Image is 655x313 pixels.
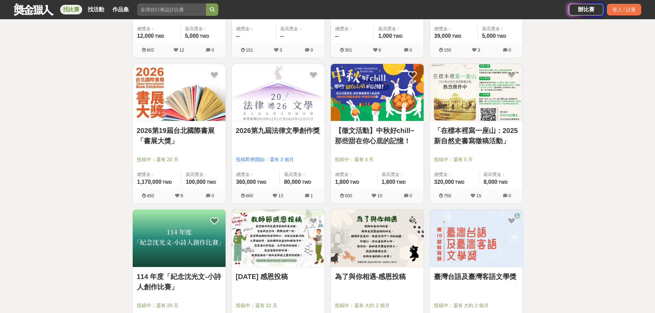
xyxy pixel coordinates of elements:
[335,271,419,282] a: 為了與你相遇-感恩投稿
[434,156,518,163] span: 投稿中：還有 5 天
[163,180,172,185] span: TWD
[236,125,320,136] a: 2026第九屆法律文學創作獎
[335,33,339,39] span: --
[452,34,461,39] span: TWD
[335,25,370,32] span: 總獎金：
[137,179,162,185] span: 1,170,000
[236,302,320,309] span: 投稿中：還有 22 天
[232,64,325,121] img: Cover Image
[497,34,506,39] span: TWD
[85,5,107,14] a: 找活動
[278,193,283,198] span: 13
[179,47,184,53] span: 12
[569,4,603,15] a: 辦比賽
[331,64,424,122] a: Cover Image
[430,210,523,267] img: Cover Image
[434,125,518,146] a: 「在標本裡寫一座山：2025新自然史書寫徵稿活動」
[607,4,641,15] div: 登入 / 註冊
[393,34,402,39] span: TWD
[137,271,221,292] a: 114 年度「紀念沈光文-小詩人創作比賽」
[236,171,275,178] span: 總獎金：
[478,47,480,53] span: 3
[434,171,475,178] span: 總獎金：
[137,3,206,16] input: 全球自行車設計比賽
[410,193,412,198] span: 0
[498,180,507,185] span: TWD
[232,64,325,122] a: Cover Image
[185,25,221,32] span: 最高獎金：
[444,193,451,198] span: 750
[155,34,164,39] span: TWD
[430,64,523,122] a: Cover Image
[200,34,209,39] span: TWD
[147,193,154,198] span: 450
[331,210,424,267] img: Cover Image
[509,47,511,53] span: 0
[236,271,320,282] a: [DATE] 感恩投稿
[246,47,253,53] span: 151
[482,25,518,32] span: 最高獎金：
[186,171,221,178] span: 最高獎金：
[236,179,256,185] span: 360,000
[137,125,221,146] a: 2026第19屆台北國際書展「書展大獎」
[335,171,373,178] span: 總獎金：
[434,179,454,185] span: 320,000
[280,25,320,32] span: 最高獎金：
[137,156,221,163] span: 投稿中：還有 20 天
[147,47,154,53] span: 602
[207,180,216,185] span: TWD
[483,171,518,178] span: 最高獎金：
[310,193,313,198] span: 1
[133,64,226,121] img: Cover Image
[181,193,183,198] span: 9
[483,179,497,185] span: 8,000
[284,179,301,185] span: 80,000
[455,180,464,185] span: TWD
[434,25,473,32] span: 總獎金：
[185,33,199,39] span: 5,000
[378,33,392,39] span: 1,000
[382,171,419,178] span: 最高獎金：
[137,171,177,178] span: 總獎金：
[236,33,240,39] span: --
[396,180,406,185] span: TWD
[236,156,320,163] span: 投稿即將開始：還有 3 個月
[310,47,313,53] span: 0
[444,47,451,53] span: 150
[232,210,325,267] img: Cover Image
[280,33,284,39] span: --
[335,125,419,146] a: 【徵文活動】中秋好chill~那些甜在你心底的記憶！
[257,180,266,185] span: TWD
[280,47,282,53] span: 3
[377,193,382,198] span: 10
[110,5,132,14] a: 作品集
[133,64,226,122] a: Cover Image
[350,180,359,185] span: TWD
[378,25,419,32] span: 最高獎金：
[434,271,518,282] a: 臺灣台語及臺灣客語文學獎
[434,302,518,309] span: 投稿中：還有 大約 2 個月
[379,47,381,53] span: 6
[60,5,82,14] a: 找比賽
[382,179,395,185] span: 1,800
[509,193,511,198] span: 0
[345,193,352,198] span: 500
[482,33,496,39] span: 5,000
[211,47,214,53] span: 0
[137,25,176,32] span: 總獎金：
[236,25,272,32] span: 總獎金：
[246,193,253,198] span: 660
[335,156,419,163] span: 投稿中：還有 4 天
[434,33,451,39] span: 39,000
[476,193,481,198] span: 15
[133,210,226,267] img: Cover Image
[335,302,419,309] span: 投稿中：還有 大約 2 個月
[186,179,206,185] span: 100,000
[430,64,523,121] img: Cover Image
[331,64,424,121] img: Cover Image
